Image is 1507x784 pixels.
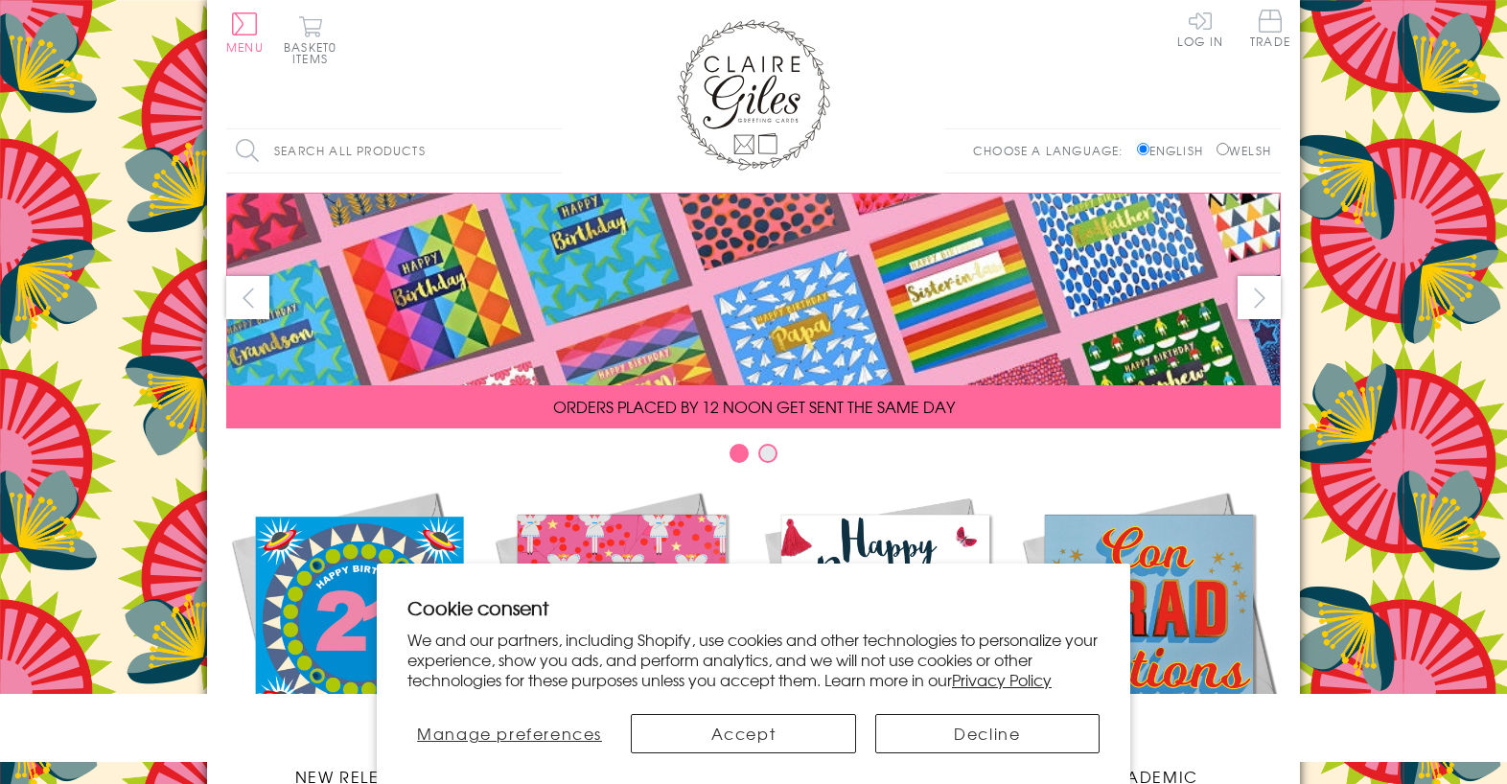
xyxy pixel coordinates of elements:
input: English [1137,143,1149,155]
span: 0 items [292,38,336,67]
button: Accept [631,714,855,753]
input: Search [543,129,562,173]
h2: Cookie consent [407,594,1100,621]
a: Privacy Policy [952,668,1052,691]
button: Basket0 items [284,15,336,64]
input: Search all products [226,129,562,173]
button: Decline [875,714,1100,753]
span: ORDERS PLACED BY 12 NOON GET SENT THE SAME DAY [553,395,955,418]
button: Carousel Page 1 (Current Slide) [730,444,749,463]
button: prev [226,276,269,319]
p: Choose a language: [973,142,1133,159]
button: Carousel Page 2 [758,444,777,463]
p: We and our partners, including Shopify, use cookies and other technologies to personalize your ex... [407,630,1100,689]
label: English [1137,142,1213,159]
button: Menu [226,12,264,53]
a: Log In [1177,10,1223,47]
label: Welsh [1217,142,1271,159]
a: Trade [1250,10,1290,51]
div: Carousel Pagination [226,443,1281,473]
input: Welsh [1217,143,1229,155]
span: Manage preferences [417,722,602,745]
span: Trade [1250,10,1290,47]
button: Manage preferences [407,714,612,753]
img: Claire Giles Greetings Cards [677,19,830,171]
span: Menu [226,38,264,56]
button: next [1238,276,1281,319]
